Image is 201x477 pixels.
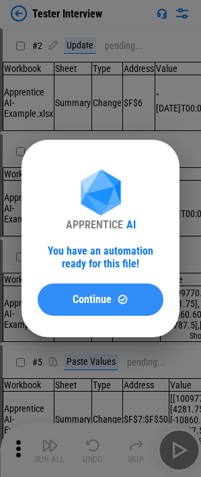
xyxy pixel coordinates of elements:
div: APPRENTICE [66,218,123,231]
button: ContinueContinue [38,284,163,316]
img: Continue [117,294,128,305]
img: Apprentice AI [74,169,128,218]
span: Continue [73,294,112,305]
div: You have an automation ready for this file! [38,245,163,270]
div: AI [126,218,136,231]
